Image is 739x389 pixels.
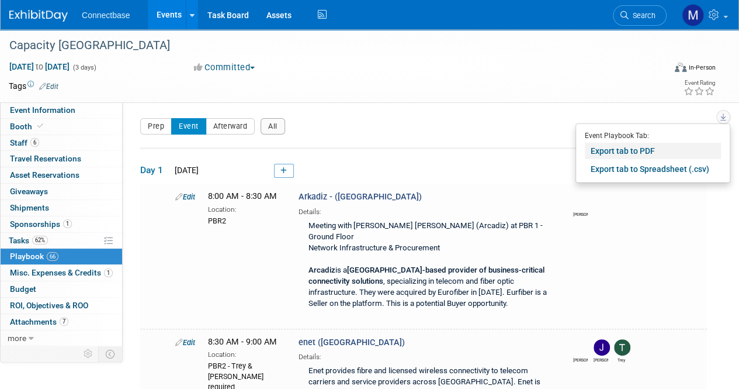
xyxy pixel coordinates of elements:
span: 1 [104,268,113,277]
span: Day 1 [140,164,169,177]
a: Giveaways [1,184,122,199]
span: Tasks [9,236,48,245]
a: Shipments [1,200,122,216]
div: Details: [299,204,553,217]
a: ROI, Objectives & ROO [1,298,122,314]
span: 6 [30,138,39,147]
a: Tasks62% [1,233,122,249]
button: All [261,118,285,135]
span: Budget [10,284,36,294]
span: Connectbase [82,11,130,20]
img: James Grant [594,339,610,356]
button: Prep [140,118,172,135]
span: more [8,333,26,343]
img: Trey Willis [614,339,630,356]
span: Misc. Expenses & Credits [10,268,113,277]
div: John Giblin [573,210,588,218]
button: Committed [190,61,259,74]
a: Budget [1,281,122,297]
i: Booth reservation complete [37,123,43,129]
td: Toggle Event Tabs [99,346,123,362]
a: Export tab to Spreadsheet (.csv) [585,161,721,177]
span: Booth [10,122,46,131]
span: Arkadiz - ([GEOGRAPHIC_DATA]) [299,192,422,202]
button: Event [171,118,206,135]
a: Booth [1,119,122,135]
a: Misc. Expenses & Credits1 [1,265,122,281]
div: Event Rating [684,80,715,86]
div: Event Format [612,61,716,78]
span: Search [629,11,655,20]
button: Afterward [206,118,255,135]
div: Location: [208,203,281,215]
div: Location: [208,348,281,360]
span: to [34,62,45,71]
div: Trey Willis [614,356,629,363]
a: Asset Reservations [1,167,122,183]
div: Meeting with [PERSON_NAME] [PERSON_NAME] (Arcadiz) at PBR 1 - Ground Floor Network Infrastructure... [299,217,553,314]
div: PBR2 [208,215,281,226]
span: Sponsorships [10,219,72,229]
b: [GEOGRAPHIC_DATA]-based provider of business-critical connectivity solutions [308,266,544,285]
a: Sponsorships1 [1,216,122,232]
span: 1 [63,219,72,228]
span: (3 days) [72,64,96,71]
a: more [1,331,122,346]
span: [DATE] [DATE] [9,61,70,72]
span: Shipments [10,203,49,212]
span: Event Information [10,105,75,115]
span: Giveaways [10,187,48,196]
b: Arcadiz [308,266,335,274]
span: enet ([GEOGRAPHIC_DATA]) [299,338,405,347]
div: Event Playbook Tab: [585,128,721,141]
img: John Giblin [573,194,589,210]
span: Staff [10,138,39,147]
div: John Giblin [573,356,588,363]
span: [DATE] [171,166,199,175]
img: John Giblin [573,339,589,356]
a: Edit [175,192,195,201]
span: ROI, Objectives & ROO [10,301,88,310]
div: James Grant [594,356,608,363]
div: Details: [299,349,553,362]
td: Tags [9,80,58,92]
td: Personalize Event Tab Strip [78,346,99,362]
a: Event Information [1,102,122,118]
a: Search [613,5,667,26]
a: Staff6 [1,135,122,151]
img: ExhibitDay [9,10,68,22]
img: Format-Inperson.png [675,63,686,72]
img: Mary Ann Rose [682,4,704,26]
span: Asset Reservations [10,170,79,180]
span: 8:00 AM - 8:30 AM [208,191,277,201]
span: 66 [47,252,58,261]
a: Edit [39,82,58,91]
a: Edit [175,338,195,347]
a: Export tab to PDF [585,143,721,159]
span: 8:30 AM - 9:00 AM [208,337,277,347]
span: 7 [60,317,68,326]
span: Travel Reservations [10,154,81,163]
a: Playbook66 [1,249,122,264]
span: Playbook [10,252,58,261]
div: In-Person [688,63,716,72]
span: 62% [32,236,48,245]
span: Attachments [10,317,68,326]
div: Capacity [GEOGRAPHIC_DATA] [5,35,655,56]
a: Attachments7 [1,314,122,330]
a: Travel Reservations [1,151,122,167]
